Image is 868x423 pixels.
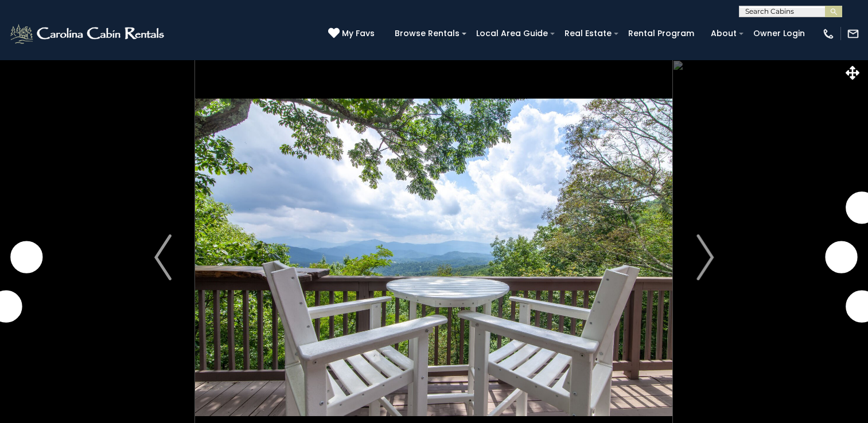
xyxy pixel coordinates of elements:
img: phone-regular-white.png [822,28,835,40]
a: About [705,25,742,42]
img: arrow [154,234,172,280]
span: My Favs [342,28,375,40]
a: Owner Login [748,25,811,42]
img: mail-regular-white.png [847,28,859,40]
a: Real Estate [559,25,617,42]
a: Rental Program [622,25,700,42]
img: arrow [696,234,714,280]
img: White-1-2.png [9,22,168,45]
a: Browse Rentals [389,25,465,42]
a: Local Area Guide [470,25,554,42]
a: My Favs [328,28,377,40]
